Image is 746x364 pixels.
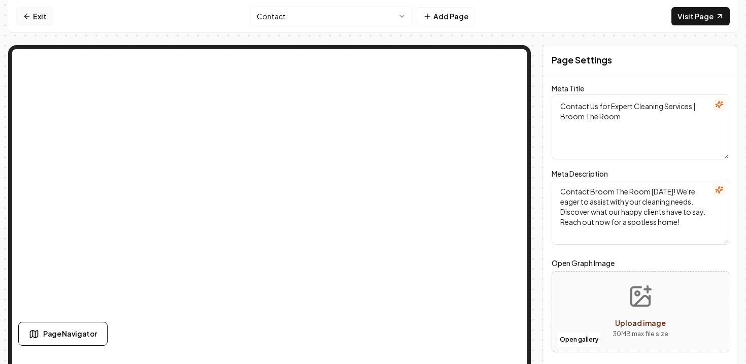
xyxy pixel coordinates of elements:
button: Open gallery [556,332,602,348]
label: Meta Title [552,84,584,93]
button: Page Navigator [18,322,108,346]
h2: Page Settings [552,53,612,67]
span: Page Navigator [43,328,97,339]
label: Meta Description [552,169,608,178]
button: Upload image [604,276,676,347]
a: Exit [16,7,53,25]
label: Open Graph Image [552,257,729,269]
button: Add Page [417,7,475,25]
p: 30 MB max file size [613,329,668,339]
a: Visit Page [671,7,730,25]
span: Upload image [615,318,666,327]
